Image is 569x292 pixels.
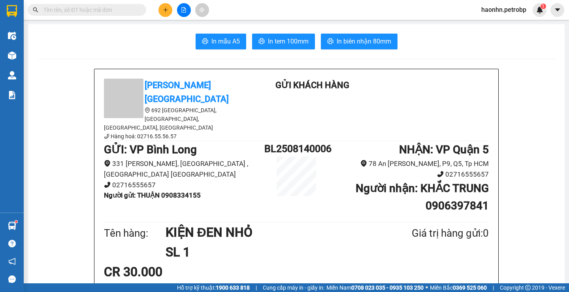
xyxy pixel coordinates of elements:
b: Người nhận : KHẮC TRUNG 0906397841 [356,182,489,212]
span: Miền Nam [326,283,424,292]
span: ⚪️ [426,286,428,289]
span: printer [327,38,333,45]
div: VP Bình Long [7,7,56,26]
span: printer [202,38,208,45]
li: 02716555657 [104,180,264,190]
b: Người gửi : THUẬN 0908334155 [104,191,201,199]
span: search [33,7,38,13]
span: In tem 100mm [268,36,309,46]
button: printerIn biên nhận 80mm [321,34,398,49]
span: notification [8,258,16,265]
sup: 1 [15,220,17,223]
span: phone [104,181,111,188]
li: 692 [GEOGRAPHIC_DATA], [GEOGRAPHIC_DATA], [GEOGRAPHIC_DATA], [GEOGRAPHIC_DATA] [104,106,246,132]
b: NHẬN : VP Quận 5 [399,143,489,156]
h1: BL2508140006 [264,141,328,156]
img: warehouse-icon [8,51,16,60]
div: CR 30.000 [104,262,231,282]
img: logo-vxr [7,5,17,17]
span: In mẫu A5 [211,36,240,46]
span: Hỗ trợ kỹ thuật: [177,283,250,292]
button: aim [195,3,209,17]
b: Gửi khách hàng [275,80,349,90]
span: caret-down [554,6,561,13]
button: caret-down [550,3,564,17]
span: question-circle [8,240,16,247]
span: | [256,283,257,292]
img: warehouse-icon [8,71,16,79]
span: Miền Bắc [430,283,487,292]
span: haonhn.petrobp [475,5,533,15]
button: file-add [177,3,191,17]
span: file-add [181,7,187,13]
span: phone [104,134,109,139]
span: environment [145,107,150,113]
div: 30.000 [6,51,57,60]
span: Nhận: [62,8,81,16]
strong: 0369 525 060 [453,284,487,291]
span: copyright [525,285,531,290]
sup: 1 [541,4,546,9]
li: Hàng hoá: 02716.55.56.57 [104,132,246,141]
div: Tên hàng: [104,225,166,241]
strong: 0708 023 035 - 0935 103 250 [351,284,424,291]
div: THUẬN [7,26,56,35]
span: phone [437,171,444,177]
span: plus [163,7,168,13]
span: Gửi: [7,8,19,16]
li: 02716555657 [328,169,489,180]
span: message [8,275,16,283]
div: VP Quận 5 [62,7,115,26]
button: printerIn tem 100mm [252,34,315,49]
img: warehouse-icon [8,222,16,230]
button: printerIn mẫu A5 [196,34,246,49]
h1: SL 1 [166,242,373,262]
li: 331 [PERSON_NAME], [GEOGRAPHIC_DATA] , [GEOGRAPHIC_DATA] [GEOGRAPHIC_DATA] [104,158,264,179]
span: printer [258,38,265,45]
li: 78 An [PERSON_NAME], P9, Q5, Tp HCM [328,158,489,169]
img: warehouse-icon [8,32,16,40]
span: CR : [6,52,18,60]
b: GỬI : VP Bình Long [104,143,197,156]
b: [PERSON_NAME][GEOGRAPHIC_DATA] [145,80,229,104]
span: environment [104,160,111,167]
img: solution-icon [8,91,16,99]
img: icon-new-feature [536,6,543,13]
input: Tìm tên, số ĐT hoặc mã đơn [43,6,137,14]
button: plus [158,3,172,17]
span: environment [360,160,367,167]
span: In biên nhận 80mm [337,36,391,46]
strong: 1900 633 818 [216,284,250,291]
span: Cung cấp máy in - giấy in: [263,283,324,292]
h1: KIỆN ĐEN NHỎ [166,222,373,242]
span: 1 [542,4,545,9]
span: aim [199,7,205,13]
span: | [493,283,494,292]
div: Giá trị hàng gửi: 0 [373,225,489,241]
div: KHẮC TRUNG [62,26,115,35]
